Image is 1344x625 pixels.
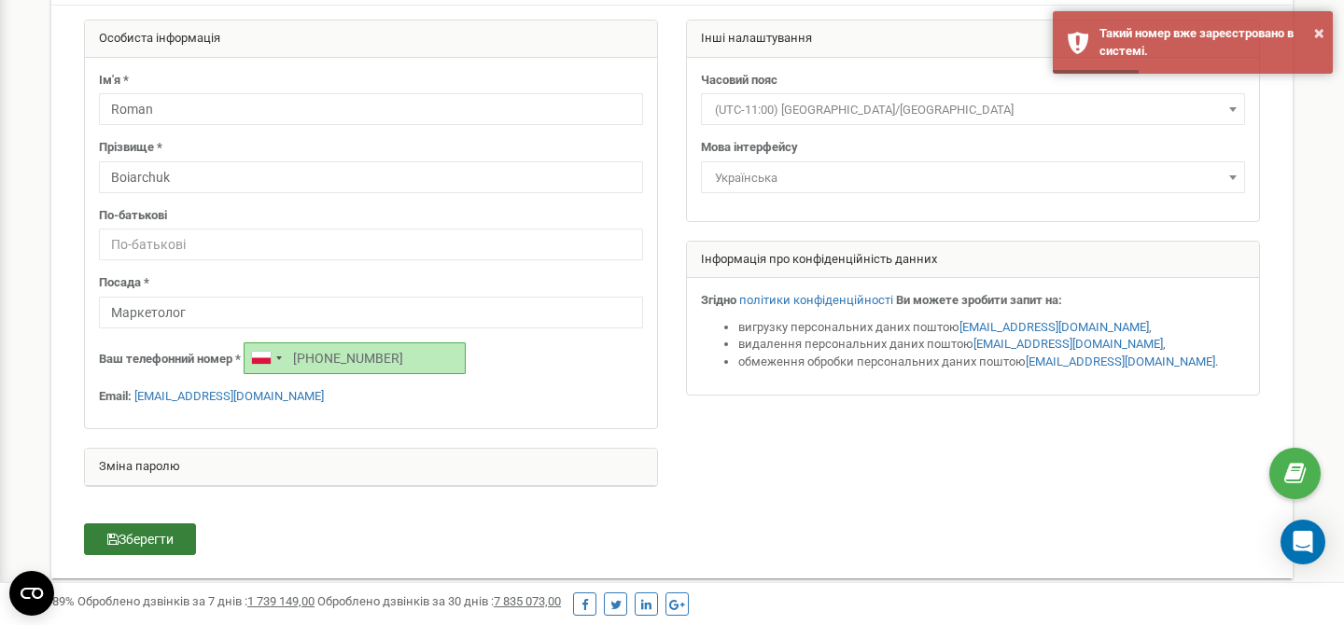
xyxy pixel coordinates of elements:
[85,449,657,486] div: Зміна паролю
[244,342,466,374] input: +1-800-555-55-55
[896,293,1062,307] strong: Ви можете зробити запит на:
[84,523,196,555] button: Зберегти
[99,207,167,225] label: По-батькові
[99,139,162,157] label: Прізвище *
[85,21,657,58] div: Особиста інформація
[99,274,149,292] label: Посада *
[707,165,1239,191] span: Українська
[973,337,1163,351] a: [EMAIL_ADDRESS][DOMAIN_NAME]
[687,242,1259,279] div: Інформація про конфіденційність данних
[77,594,315,608] span: Оброблено дзвінків за 7 днів :
[1281,520,1325,564] div: Open Intercom Messenger
[99,161,643,193] input: Прізвище
[701,139,798,157] label: Мова інтерфейсу
[99,297,643,328] input: Посада
[99,351,241,368] label: Ваш телефонний номер *
[99,389,132,403] strong: Email:
[701,161,1245,193] span: Українська
[738,336,1245,354] li: видалення персональних даних поштою ,
[701,72,777,90] label: Часовий пояс
[738,319,1245,337] li: вигрузку персональних даних поштою ,
[317,594,561,608] span: Оброблено дзвінків за 30 днів :
[99,93,643,125] input: Ім'я
[701,93,1245,125] span: (UTC-11:00) Pacific/Midway
[99,229,643,260] input: По-батькові
[245,343,287,373] div: Telephone country code
[959,320,1149,334] a: [EMAIL_ADDRESS][DOMAIN_NAME]
[247,594,315,608] u: 1 739 149,00
[1026,354,1215,368] a: [EMAIL_ADDRESS][DOMAIN_NAME]
[99,72,129,90] label: Ім'я *
[9,571,54,616] button: Open CMP widget
[687,21,1259,58] div: Інші налаштування
[134,389,324,403] a: [EMAIL_ADDRESS][DOMAIN_NAME]
[494,594,561,608] u: 7 835 073,00
[738,354,1245,371] li: обмеження обробки персональних даних поштою .
[701,293,736,307] strong: Згідно
[1314,20,1324,47] button: ×
[707,97,1239,123] span: (UTC-11:00) Pacific/Midway
[739,293,893,307] a: політики конфіденційності
[1099,25,1319,60] div: Такий номер вже зареєстровано в системі.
